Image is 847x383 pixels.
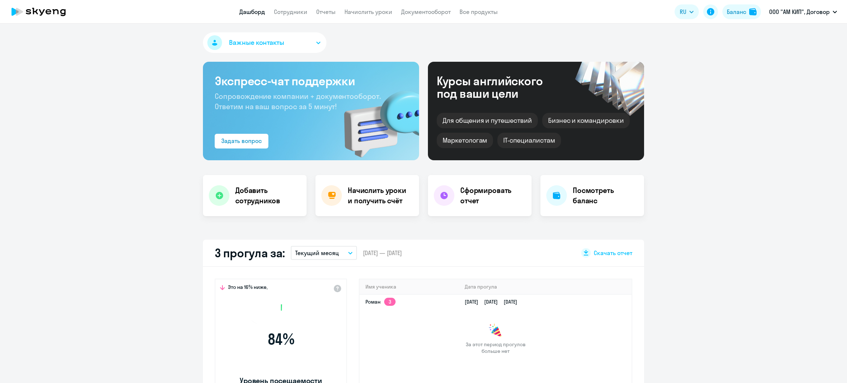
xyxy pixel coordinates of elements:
span: RU [680,7,686,16]
button: Текущий месяц [291,246,357,260]
a: Начислить уроки [344,8,392,15]
div: Задать вопрос [221,136,262,145]
span: За этот период прогулов больше нет [465,341,526,354]
h4: Начислить уроки и получить счёт [348,185,412,206]
button: RU [675,4,699,19]
h3: Экспресс-чат поддержки [215,74,407,88]
a: Документооборот [401,8,451,15]
span: Скачать отчет [594,249,632,257]
h4: Посмотреть баланс [573,185,638,206]
span: Сопровождение компании + документооборот. Ответим на ваш вопрос за 5 минут! [215,92,381,111]
a: Роман3 [365,298,396,305]
span: Это на 16% ниже, [228,284,268,293]
img: bg-img [333,78,419,160]
p: Текущий месяц [295,248,339,257]
h4: Сформировать отчет [460,185,526,206]
th: Дата прогула [459,279,632,294]
div: IT-специалистам [497,133,561,148]
p: ООО "АМ КИП", Договор [769,7,830,16]
a: Сотрудники [274,8,307,15]
span: 84 % [239,330,323,348]
app-skyeng-badge: 3 [384,298,396,306]
h2: 3 прогула за: [215,246,285,260]
th: Имя ученика [360,279,459,294]
span: Важные контакты [229,38,284,47]
div: Курсы английского под ваши цели [437,75,562,100]
button: Задать вопрос [215,134,268,148]
a: Все продукты [460,8,498,15]
div: Маркетологам [437,133,493,148]
button: Важные контакты [203,32,326,53]
h4: Добавить сотрудников [235,185,301,206]
a: Отчеты [316,8,336,15]
img: congrats [488,323,503,338]
img: balance [749,8,757,15]
button: Балансbalance [722,4,761,19]
span: [DATE] — [DATE] [363,249,402,257]
div: Баланс [727,7,746,16]
div: Бизнес и командировки [542,113,630,128]
button: ООО "АМ КИП", Договор [765,3,841,21]
a: Дашборд [239,8,265,15]
div: Для общения и путешествий [437,113,538,128]
a: [DATE][DATE][DATE] [465,298,523,305]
